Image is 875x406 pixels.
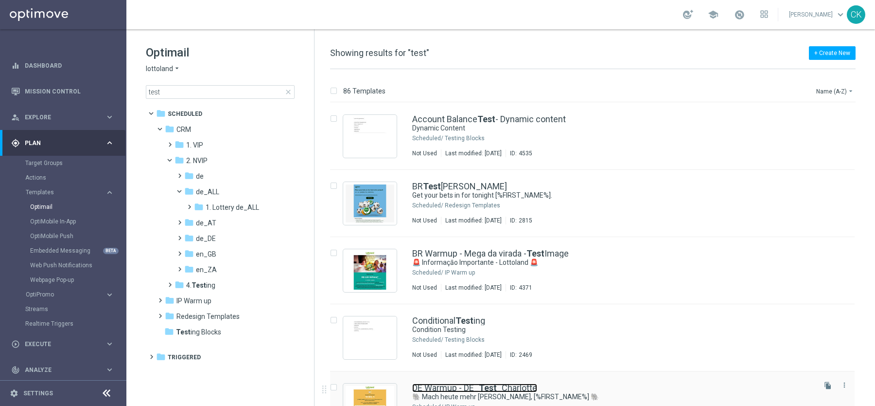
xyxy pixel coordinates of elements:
[11,113,20,122] i: person_search
[847,5,865,24] div: CK
[412,249,569,258] a: BR Warmup - Mega da virada -TestImage
[26,189,95,195] span: Templates
[11,113,115,121] button: person_search Explore keyboard_arrow_right
[11,340,105,349] div: Execute
[105,365,114,374] i: keyboard_arrow_right
[320,170,873,237] div: Press SPACE to select this row.
[25,367,105,373] span: Analyze
[186,281,215,290] span: 4. Testing
[206,203,259,212] span: 1. Lottery de_ALL
[25,188,115,196] button: Templates keyboard_arrow_right
[441,351,506,359] div: Last modified: [DATE]
[30,200,125,214] div: Optimail
[477,114,495,124] b: Test
[30,247,101,255] a: Embedded Messaging
[11,366,115,374] div: track_changes Analyze keyboard_arrow_right
[196,187,219,196] span: de_ALL
[25,320,101,328] a: Realtime Triggers
[196,234,216,243] span: de_DE
[25,114,105,120] span: Explore
[519,149,532,157] div: 4535
[176,296,211,305] span: IP Warm up
[146,45,295,60] h1: Optimail
[25,156,125,170] div: Target Groups
[25,53,114,78] a: Dashboard
[824,382,832,389] i: file_copy
[441,284,506,292] div: Last modified: [DATE]
[284,88,292,96] span: close
[25,140,105,146] span: Plan
[156,352,166,362] i: folder
[412,182,507,191] a: BRTest[PERSON_NAME]
[30,258,125,273] div: Web Push Notifications
[184,264,194,274] i: folder
[11,340,20,349] i: play_circle_outline
[412,124,791,133] a: Dynamic Content
[835,9,846,20] span: keyboard_arrow_down
[184,218,194,227] i: folder
[11,61,20,70] i: equalizer
[412,316,485,325] a: ConditionalTesting
[105,290,114,299] i: keyboard_arrow_right
[412,384,537,392] a: DE Warmup - DE_Test_Charlotte
[176,312,240,321] span: Redesign Templates
[25,287,125,302] div: OptiPromo
[176,328,221,336] span: Testing Blocks
[30,229,125,243] div: OptiMobile Push
[192,281,206,289] b: Test
[519,284,532,292] div: 4371
[788,7,847,22] a: [PERSON_NAME]keyboard_arrow_down
[11,139,115,147] div: gps_fixed Plan keyboard_arrow_right
[165,295,175,305] i: folder
[815,85,856,97] button: Name (A-Z)arrow_drop_down
[412,269,443,277] div: Scheduled/
[165,124,175,134] i: folder
[412,325,814,334] div: Condition Testing
[30,218,101,225] a: OptiMobile In-App
[412,325,791,334] a: Condition Testing
[412,124,814,133] div: Dynamic Content
[30,243,125,258] div: Embedded Messaging
[412,191,791,200] a: Get your bets in for tonight [%FIRST_NAME%].
[25,170,125,185] div: Actions
[412,115,566,124] a: Account BalanceTest- Dynamic content
[146,64,173,74] span: lottoland
[809,46,856,60] button: + Create New
[445,134,814,142] div: Scheduled/Testing Blocks
[25,185,125,287] div: Templates
[176,125,191,134] span: CRM
[186,156,208,165] span: 2. NVIP
[455,315,473,326] b: Test
[11,366,20,374] i: track_changes
[168,110,202,118] span: Scheduled
[708,9,718,20] span: school
[25,291,115,298] div: OptiPromo keyboard_arrow_right
[30,261,101,269] a: Web Push Notifications
[840,381,848,389] i: more_vert
[184,171,194,181] i: folder
[445,269,814,277] div: Scheduled/IP Warm up
[30,203,101,211] a: Optimail
[186,141,203,149] span: 1. VIP
[11,113,105,122] div: Explore
[320,304,873,371] div: Press SPACE to select this row.
[11,62,115,70] button: equalizer Dashboard
[165,311,175,321] i: folder
[175,280,184,290] i: folder
[11,340,115,348] button: play_circle_outline Execute keyboard_arrow_right
[176,328,191,336] b: Test
[196,219,216,227] span: de_AT
[330,48,429,58] span: Showing results for "test"
[412,134,443,142] div: Scheduled/
[30,273,125,287] div: Webpage Pop-up
[506,149,532,157] div: ID:
[26,292,105,297] div: OptiPromo
[25,159,101,167] a: Target Groups
[346,252,394,290] img: 4371.jpeg
[320,237,873,304] div: Press SPACE to select this row.
[105,112,114,122] i: keyboard_arrow_right
[11,78,114,104] div: Mission Control
[11,88,115,95] button: Mission Control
